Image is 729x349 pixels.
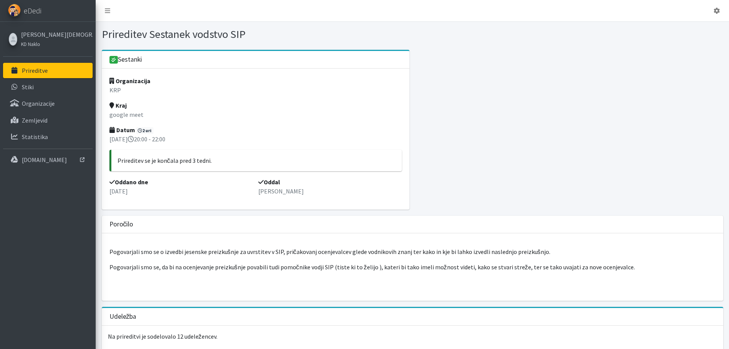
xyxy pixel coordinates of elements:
[21,41,40,47] small: KD Naklo
[22,133,48,141] p: Statistika
[109,85,402,95] p: KRP
[24,5,41,16] span: eDedi
[22,83,34,91] p: Stiki
[22,67,48,74] p: Prireditve
[21,30,91,39] a: [PERSON_NAME][DEMOGRAPHIC_DATA]
[22,100,55,107] p: Organizacije
[109,313,137,321] h3: Udeležba
[109,77,150,85] strong: Organizacija
[22,116,47,124] p: Zemljevid
[21,39,91,48] a: KD Naklo
[109,126,135,134] strong: Datum
[3,63,93,78] a: Prireditve
[109,262,716,272] p: Pogovarjali smo se, da bi na ocenjevanje preizkušnje povabili tudi pomočnike vodji SIP (tiste ki ...
[102,28,410,41] h1: Prireditev Sestanek vodstvo SIP
[109,134,402,144] p: [DATE] 20:00 - 22:00
[8,4,21,16] img: eDedi
[3,129,93,144] a: Statistika
[3,113,93,128] a: Zemljevid
[117,156,396,165] p: Prireditev se je končala pred 3 tedni.
[109,102,127,109] strong: Kraj
[22,156,67,164] p: [DOMAIN_NAME]
[109,56,142,64] h3: Sestanki
[258,187,402,196] p: [PERSON_NAME]
[136,127,154,134] span: 2 uri
[3,152,93,167] a: [DOMAIN_NAME]
[109,110,402,119] p: google meet
[3,96,93,111] a: Organizacije
[109,178,148,186] strong: Oddano dne
[3,79,93,95] a: Stiki
[109,247,716,256] p: Pogovarjali smo se o izvedbi jesenske preizkušnje za uvrstitev v SIP, pričakovanj ocenjevalcev gl...
[109,187,253,196] p: [DATE]
[102,326,723,347] p: Na prireditvi je sodelovalo 12 udeležencev.
[258,178,280,186] strong: Oddal
[109,220,134,228] h3: Poročilo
